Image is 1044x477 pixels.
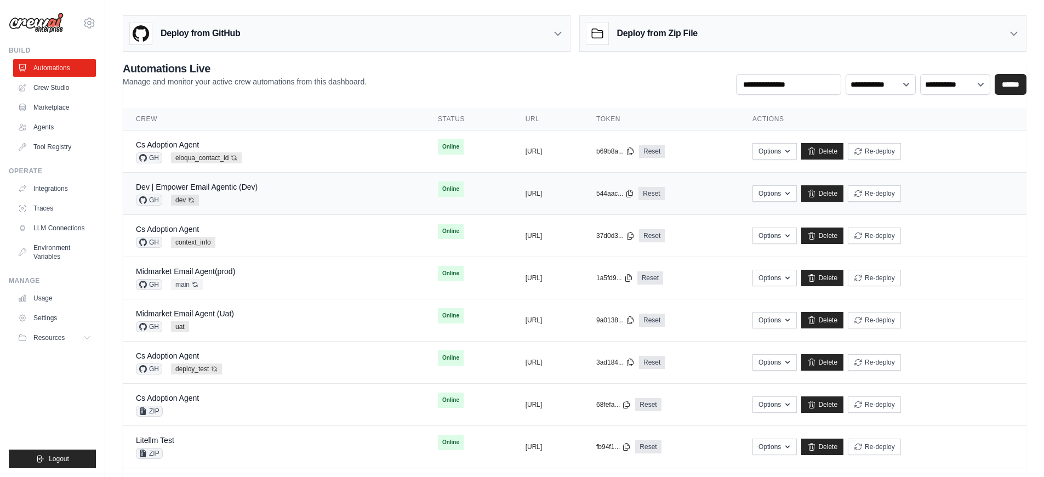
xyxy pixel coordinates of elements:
[801,143,843,160] a: Delete
[596,442,631,451] button: fb94f1...
[635,440,661,453] a: Reset
[171,195,199,206] span: dev
[13,309,96,327] a: Settings
[13,329,96,347] button: Resources
[438,393,464,408] span: Online
[13,138,96,156] a: Tool Registry
[801,270,843,286] a: Delete
[13,219,96,237] a: LLM Connections
[136,309,234,318] a: Midmarket Email Agent (Uat)
[752,185,797,202] button: Options
[639,356,665,369] a: Reset
[13,180,96,197] a: Integrations
[438,435,464,450] span: Online
[438,181,464,197] span: Online
[752,143,797,160] button: Options
[171,237,215,248] span: context_info
[33,333,65,342] span: Resources
[161,27,240,40] h3: Deploy from GitHub
[801,439,843,455] a: Delete
[438,350,464,366] span: Online
[752,228,797,244] button: Options
[752,270,797,286] button: Options
[136,321,162,332] span: GH
[9,46,96,55] div: Build
[171,364,222,374] span: deploy_test
[136,152,162,163] span: GH
[438,139,464,155] span: Online
[848,270,901,286] button: Re-deploy
[9,450,96,468] button: Logout
[801,354,843,371] a: Delete
[596,316,635,325] button: 9a0138...
[438,224,464,239] span: Online
[596,189,634,198] button: 544aac...
[123,108,425,130] th: Crew
[13,200,96,217] a: Traces
[425,108,512,130] th: Status
[49,455,69,463] span: Logout
[130,22,152,44] img: GitHub Logo
[136,195,162,206] span: GH
[136,406,163,417] span: ZIP
[617,27,698,40] h3: Deploy from Zip File
[637,271,663,285] a: Reset
[739,108,1026,130] th: Actions
[136,225,199,234] a: Cs Adoption Agent
[801,185,843,202] a: Delete
[596,400,631,409] button: 68fefa...
[752,354,797,371] button: Options
[848,143,901,160] button: Re-deploy
[13,99,96,116] a: Marketplace
[596,274,633,282] button: 1a5fd9...
[136,448,163,459] span: ZIP
[123,76,367,87] p: Manage and monitor your active crew automations from this dashboard.
[136,140,199,149] a: Cs Adoption Agent
[171,321,189,332] span: uat
[848,439,901,455] button: Re-deploy
[9,276,96,285] div: Manage
[136,267,235,276] a: Midmarket Email Agent(prod)
[752,312,797,328] button: Options
[136,394,199,402] a: Cs Adoption Agent
[638,187,664,200] a: Reset
[136,351,199,360] a: Cs Adoption Agent
[123,61,367,76] h2: Automations Live
[848,312,901,328] button: Re-deploy
[13,59,96,77] a: Automations
[171,152,242,163] span: eloqua_contact_id
[801,312,843,328] a: Delete
[596,147,635,156] button: b69b8a...
[639,145,665,158] a: Reset
[848,396,901,413] button: Re-deploy
[639,314,665,327] a: Reset
[596,231,635,240] button: 37d0d3...
[136,436,174,445] a: Litellm Test
[13,239,96,265] a: Environment Variables
[848,354,901,371] button: Re-deploy
[136,364,162,374] span: GH
[752,396,797,413] button: Options
[171,279,203,290] span: main
[9,13,64,33] img: Logo
[801,396,843,413] a: Delete
[512,108,583,130] th: URL
[752,439,797,455] button: Options
[136,183,258,191] a: Dev | Empower Email Agentic (Dev)
[848,185,901,202] button: Re-deploy
[13,118,96,136] a: Agents
[9,167,96,175] div: Operate
[438,308,464,323] span: Online
[583,108,739,130] th: Token
[136,237,162,248] span: GH
[848,228,901,244] button: Re-deploy
[13,79,96,96] a: Crew Studio
[596,358,635,367] button: 3ad184...
[136,279,162,290] span: GH
[13,289,96,307] a: Usage
[635,398,661,411] a: Reset
[801,228,843,244] a: Delete
[639,229,665,242] a: Reset
[438,266,464,281] span: Online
